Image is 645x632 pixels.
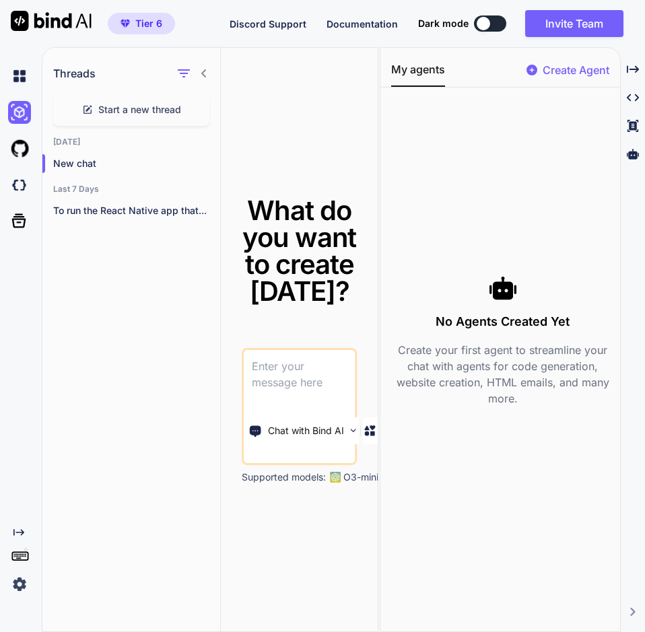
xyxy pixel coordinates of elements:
[108,13,175,34] button: premiumTier 6
[327,17,398,31] button: Documentation
[242,470,326,484] p: Supported models:
[343,470,381,484] p: O3-mini,
[391,312,615,331] h3: No Agents Created Yet
[135,17,162,30] span: Tier 6
[525,10,623,37] button: Invite Team
[391,61,445,87] button: My agents
[327,18,398,30] span: Documentation
[8,137,31,160] img: githubLight
[8,101,31,124] img: ai-studio
[11,11,92,31] img: Bind AI
[8,174,31,197] img: darkCloudIdeIcon
[418,17,469,30] span: Dark mode
[98,103,181,116] span: Start a new thread
[230,18,306,30] span: Discord Support
[330,472,341,483] img: GPT-4
[268,424,344,437] p: Chat with Bind AI
[242,194,356,308] span: What do you want to create [DATE]?
[391,342,615,407] p: Create your first agent to streamline your chat with agents for code generation, website creation...
[42,184,220,195] h2: Last 7 Days
[230,17,306,31] button: Discord Support
[121,20,130,28] img: premium
[8,573,31,596] img: settings
[42,137,220,147] h2: [DATE]
[53,65,96,81] h1: Threads
[8,65,31,87] img: chat
[53,157,220,170] p: New chat
[543,62,609,78] p: Create Agent
[348,425,360,436] img: Pick Tools
[53,204,220,217] p: To run the React Native app that...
